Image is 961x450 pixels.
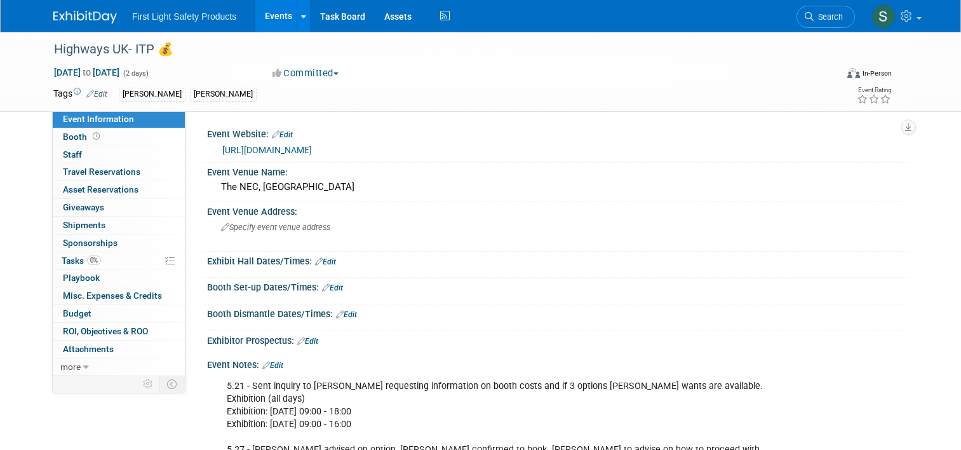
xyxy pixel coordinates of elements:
[322,283,343,292] a: Edit
[336,310,357,319] a: Edit
[63,184,138,194] span: Asset Reservations
[207,331,908,348] div: Exhibitor Prospectus:
[53,235,185,252] a: Sponsorships
[53,87,107,102] td: Tags
[768,66,892,85] div: Event Format
[871,4,896,29] img: Steph Willemsen
[60,362,81,372] span: more
[86,90,107,99] a: Edit
[63,167,140,177] span: Travel Reservations
[217,177,898,197] div: The NEC, [GEOGRAPHIC_DATA]
[221,222,330,232] span: Specify event venue address
[53,358,185,376] a: more
[297,337,318,346] a: Edit
[62,256,101,266] span: Tasks
[63,344,114,354] span: Attachments
[53,67,120,78] span: [DATE] [DATE]
[315,257,336,266] a: Edit
[81,67,93,78] span: to
[53,128,185,146] a: Booth
[207,278,908,294] div: Booth Set-up Dates/Times:
[63,132,102,142] span: Booth
[847,68,860,78] img: Format-Inperson.png
[222,145,312,155] a: [URL][DOMAIN_NAME]
[63,220,105,230] span: Shipments
[262,361,283,370] a: Edit
[53,252,185,269] a: Tasks0%
[90,132,102,141] span: Booth not reserved yet
[53,287,185,304] a: Misc. Expenses & Credits
[814,12,843,22] span: Search
[857,87,891,93] div: Event Rating
[53,146,185,163] a: Staff
[132,11,236,22] span: First Light Safety Products
[53,323,185,340] a: ROI, Objectives & ROO
[53,305,185,322] a: Budget
[50,38,821,61] div: Highways UK- ITP 💰
[63,308,91,318] span: Budget
[207,252,908,268] div: Exhibit Hall Dates/Times:
[53,341,185,358] a: Attachments
[207,202,908,218] div: Event Venue Address:
[119,88,185,101] div: [PERSON_NAME]
[53,269,185,287] a: Playbook
[190,88,257,101] div: [PERSON_NAME]
[63,149,82,160] span: Staff
[63,238,118,248] span: Sponsorships
[63,326,148,336] span: ROI, Objectives & ROO
[137,376,159,392] td: Personalize Event Tab Strip
[207,163,908,179] div: Event Venue Name:
[862,69,892,78] div: In-Person
[53,11,117,24] img: ExhibitDay
[268,67,344,80] button: Committed
[207,355,908,372] div: Event Notes:
[53,163,185,181] a: Travel Reservations
[207,125,908,141] div: Event Website:
[159,376,185,392] td: Toggle Event Tabs
[53,199,185,216] a: Giveaways
[63,273,100,283] span: Playbook
[53,217,185,234] a: Shipments
[796,6,855,28] a: Search
[53,111,185,128] a: Event Information
[87,256,101,265] span: 0%
[63,290,162,301] span: Misc. Expenses & Credits
[53,181,185,198] a: Asset Reservations
[207,304,908,321] div: Booth Dismantle Dates/Times:
[63,114,134,124] span: Event Information
[63,202,104,212] span: Giveaways
[122,69,149,78] span: (2 days)
[272,130,293,139] a: Edit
